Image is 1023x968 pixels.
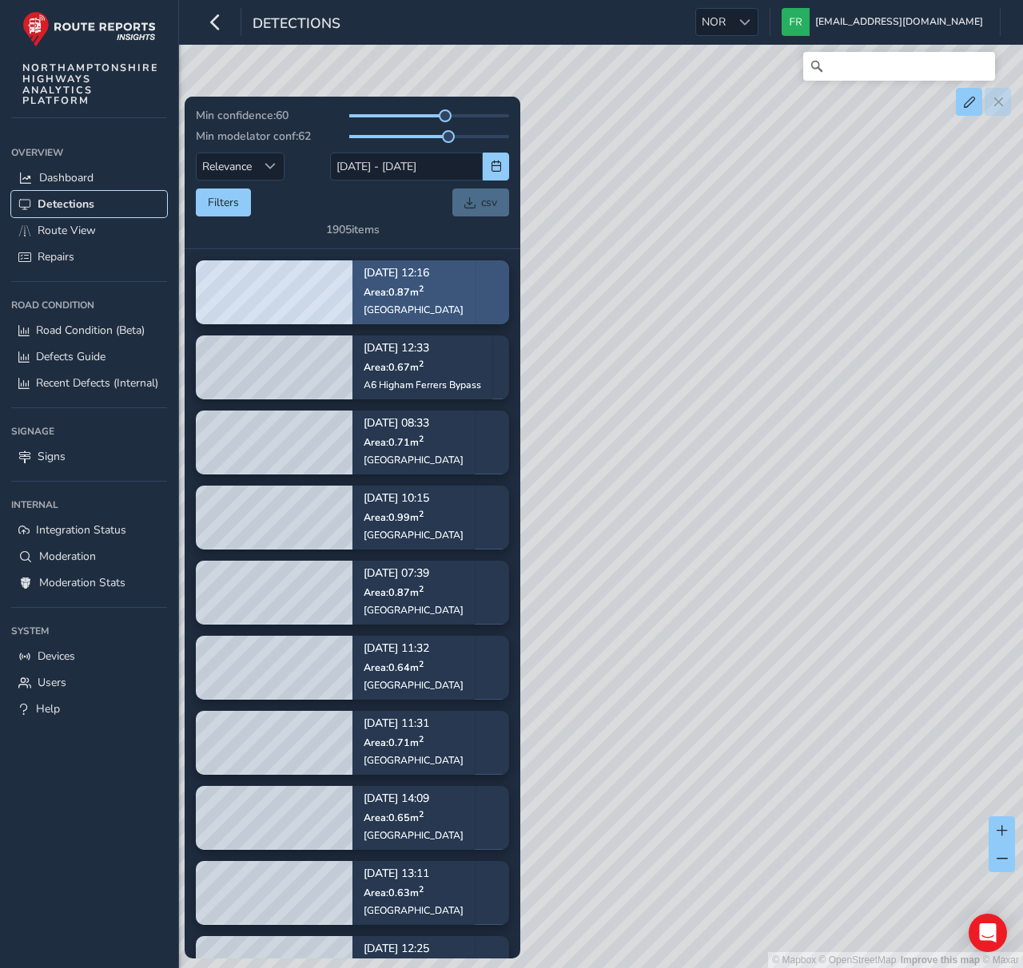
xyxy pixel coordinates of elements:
span: Integration Status [36,522,126,538]
a: Users [11,669,167,696]
a: Integration Status [11,517,167,543]
span: Area: 0.99 m [364,510,424,524]
a: Moderation [11,543,167,569]
div: [GEOGRAPHIC_DATA] [364,679,464,692]
sup: 2 [419,658,424,670]
a: Detections [11,191,167,217]
span: Min modelator conf: [196,129,298,144]
sup: 2 [419,883,424,895]
sup: 2 [419,808,424,820]
div: 1905 items [326,222,380,237]
span: 60 [276,108,289,123]
span: [EMAIL_ADDRESS][DOMAIN_NAME] [815,8,983,36]
div: Sort by Date [257,153,284,180]
span: Area: 0.87 m [364,585,424,599]
span: Detections [253,14,340,36]
sup: 2 [419,583,424,595]
span: Detections [38,196,94,212]
span: NOR [696,9,731,35]
span: Relevance [197,153,257,180]
span: Area: 0.67 m [364,360,424,374]
p: [DATE] 12:25 [364,944,464,955]
sup: 2 [419,508,424,520]
span: Area: 0.71 m [364,435,424,449]
div: [GEOGRAPHIC_DATA] [364,454,464,466]
p: [DATE] 14:09 [364,794,464,805]
a: csv [452,188,509,216]
a: Route View [11,217,167,244]
span: Area: 0.87 m [364,285,424,299]
a: Recent Defects (Internal) [11,370,167,396]
span: Recent Defects (Internal) [36,375,158,391]
p: [DATE] 10:15 [364,494,464,505]
input: Search [803,52,995,81]
p: [DATE] 07:39 [364,569,464,580]
img: diamond-layout [782,8,810,36]
span: Road Condition (Beta) [36,323,145,338]
span: Devices [38,649,75,664]
span: Area: 0.65 m [364,811,424,824]
p: [DATE] 12:16 [364,268,464,280]
span: Area: 0.64 m [364,661,424,674]
a: Road Condition (Beta) [11,317,167,343]
div: [GEOGRAPHIC_DATA] [364,529,464,542]
div: [GEOGRAPHIC_DATA] [364,303,464,316]
button: Filters [196,188,251,216]
a: Devices [11,643,167,669]
div: [GEOGRAPHIC_DATA] [364,829,464,842]
div: [GEOGRAPHIC_DATA] [364,604,464,617]
div: Internal [11,493,167,517]
p: [DATE] 13:11 [364,869,464,880]
span: Moderation [39,549,96,564]
div: Open Intercom Messenger [969,914,1007,952]
p: [DATE] 12:33 [364,343,481,355]
a: Defects Guide [11,343,167,370]
sup: 2 [419,358,424,370]
div: A6 Higham Ferrers Bypass [364,379,481,391]
div: Overview [11,141,167,165]
sup: 2 [419,283,424,295]
span: Moderation Stats [39,575,125,590]
sup: 2 [419,733,424,745]
span: Route View [38,223,96,238]
button: [EMAIL_ADDRESS][DOMAIN_NAME] [782,8,989,36]
sup: 2 [419,433,424,445]
div: [GEOGRAPHIC_DATA] [364,754,464,767]
p: [DATE] 08:33 [364,419,464,430]
a: Moderation Stats [11,569,167,596]
div: Road Condition [11,293,167,317]
p: [DATE] 11:32 [364,644,464,655]
span: Area: 0.71 m [364,736,424,749]
div: Signage [11,419,167,443]
div: System [11,619,167,643]
span: Signs [38,449,66,464]
div: [GEOGRAPHIC_DATA] [364,904,464,917]
p: [DATE] 11:31 [364,719,464,730]
span: 62 [298,129,311,144]
a: Signs [11,443,167,470]
span: Repairs [38,249,74,264]
span: Dashboard [39,170,94,185]
span: Area: 0.63 m [364,886,424,899]
span: Defects Guide [36,349,105,364]
span: Users [38,675,66,690]
img: rr logo [22,11,156,47]
a: Help [11,696,167,722]
span: NORTHAMPTONSHIRE HIGHWAYS ANALYTICS PLATFORM [22,62,159,106]
span: Help [36,701,60,716]
span: Min confidence: [196,108,276,123]
a: Dashboard [11,165,167,191]
a: Repairs [11,244,167,270]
